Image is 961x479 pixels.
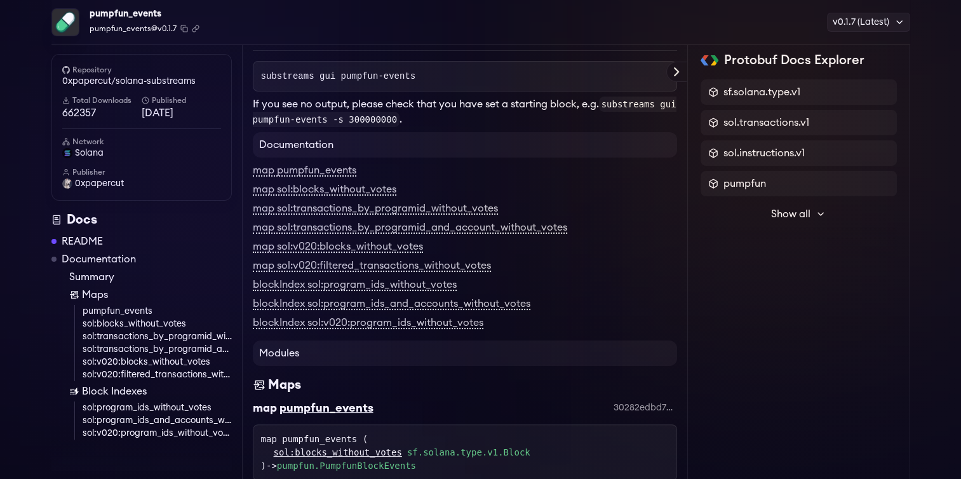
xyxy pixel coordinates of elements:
[83,427,232,440] a: sol:v020:program_ids_without_votes
[62,147,221,159] a: solana
[253,184,396,196] a: map sol:blocks_without_votes
[83,414,232,427] a: sol:program_ids_and_accounts_without_votes
[614,401,677,414] div: 30282edbd7addfe081170e3eb2c6de1539127a0a
[274,446,402,459] a: sol:blocks_without_votes
[62,95,142,105] h6: Total Downloads
[253,399,277,417] div: map
[253,299,530,310] a: blockIndex sol:program_ids_and_accounts_without_votes
[62,179,72,189] img: User Avatar
[62,105,142,121] span: 662357
[261,433,669,473] div: map pumpfun_events ( )
[62,252,136,267] a: Documentation
[827,13,910,32] div: v0.1.7 (Latest)
[90,23,177,34] span: pumpfun_events@v0.1.7
[62,177,221,190] a: 0xpapercut
[69,269,232,285] a: Summary
[51,211,232,229] div: Docs
[83,343,232,356] a: sol:transactions_by_programid_and_account_without_votes
[723,51,864,69] h2: Protobuf Docs Explorer
[62,66,70,74] img: github
[69,384,232,399] a: Block Indexes
[62,234,103,249] a: README
[69,290,79,300] img: Map icon
[52,9,79,36] img: Package Logo
[142,95,221,105] h6: Published
[90,5,199,23] div: pumpfun_events
[180,25,188,32] button: Copy package name and version
[69,287,232,302] a: Maps
[771,206,810,222] span: Show all
[192,25,199,32] button: Copy .spkg link to clipboard
[279,399,373,417] div: pumpfun_events
[266,461,416,471] span: ->
[407,446,530,459] a: sf.solana.type.v1.Block
[83,356,232,368] a: sol:v020:blocks_without_votes
[62,65,221,75] h6: Repository
[723,176,766,191] span: pumpfun
[261,71,416,81] span: substreams gui pumpfun-events
[268,376,301,394] div: Maps
[253,376,265,394] img: Maps icon
[253,132,677,158] h4: Documentation
[723,145,805,161] span: sol.instructions.v1
[62,137,221,147] h6: Network
[253,97,676,127] code: substreams gui pumpfun-events -s 300000000
[253,241,423,253] a: map sol:v020:blocks_without_votes
[83,318,232,330] a: sol:blocks_without_votes
[253,280,457,291] a: blockIndex sol:program_ids_without_votes
[83,401,232,414] a: sol:program_ids_without_votes
[62,75,221,88] a: 0xpapercut/solana-substreams
[701,55,719,65] img: Protobuf
[62,148,72,158] img: solana
[253,341,677,366] h4: Modules
[723,115,809,130] span: sol.transactions.v1
[75,177,124,190] span: 0xpapercut
[83,330,232,343] a: sol:transactions_by_programid_without_votes
[83,368,232,381] a: sol:v020:filtered_transactions_without_votes
[253,97,677,127] p: If you see no output, please check that you have set a starting block, e.g. .
[142,105,221,121] span: [DATE]
[723,84,800,100] span: sf.solana.type.v1
[253,203,498,215] a: map sol:transactions_by_programid_without_votes
[701,201,897,227] button: Show all
[75,147,104,159] span: solana
[253,165,356,177] a: map pumpfun_events
[83,305,232,318] a: pumpfun_events
[277,461,416,471] a: pumpfun.PumpfunBlockEvents
[253,260,491,272] a: map sol:v020:filtered_transactions_without_votes
[69,386,79,396] img: Block Index icon
[253,222,567,234] a: map sol:transactions_by_programid_and_account_without_votes
[253,318,483,329] a: blockIndex sol:v020:program_ids_without_votes
[62,167,221,177] h6: Publisher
